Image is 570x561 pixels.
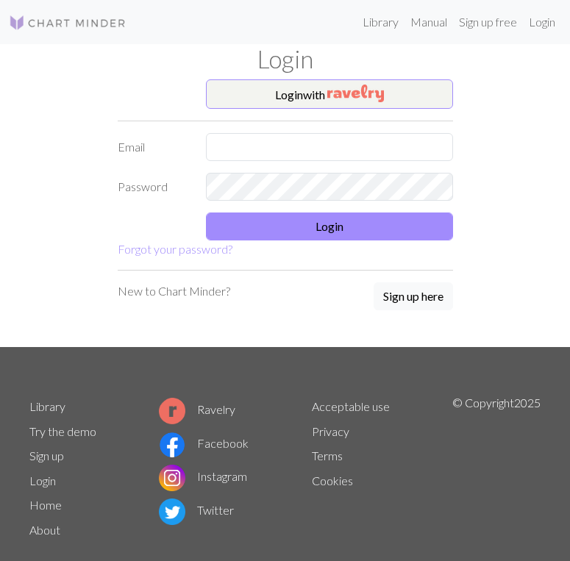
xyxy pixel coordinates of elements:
[159,465,185,491] img: Instagram logo
[9,14,127,32] img: Logo
[29,424,96,438] a: Try the demo
[29,523,60,537] a: About
[452,394,541,543] p: © Copyright 2025
[312,424,349,438] a: Privacy
[159,469,247,483] a: Instagram
[159,503,234,517] a: Twitter
[312,474,353,487] a: Cookies
[357,7,405,37] a: Library
[118,282,230,300] p: New to Chart Minder?
[109,133,197,161] label: Email
[453,7,523,37] a: Sign up free
[374,282,453,312] a: Sign up here
[374,282,453,310] button: Sign up here
[159,398,185,424] img: Ravelry logo
[523,7,561,37] a: Login
[312,399,390,413] a: Acceptable use
[405,7,453,37] a: Manual
[159,499,185,525] img: Twitter logo
[29,498,62,512] a: Home
[29,399,65,413] a: Library
[206,79,453,109] button: Loginwith
[21,44,550,74] h1: Login
[29,474,56,487] a: Login
[109,173,197,201] label: Password
[29,449,64,462] a: Sign up
[159,432,185,458] img: Facebook logo
[118,242,232,256] a: Forgot your password?
[327,85,384,102] img: Ravelry
[206,212,453,240] button: Login
[312,449,343,462] a: Terms
[159,402,235,416] a: Ravelry
[159,436,249,450] a: Facebook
